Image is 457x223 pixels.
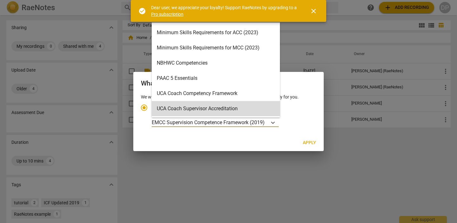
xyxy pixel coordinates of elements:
[152,86,280,101] div: UCA Coach Competency Framework
[152,119,265,126] p: EMCC Supervision Competence Framework (2019)
[141,94,316,100] p: We will use this to recommend app design and note categories especially for you.
[141,100,316,127] div: Account type
[152,71,280,86] div: PAAC 5 Essentials
[306,3,321,19] button: Close
[138,7,146,15] span: check_circle
[141,80,316,87] h2: What will you be using RaeNotes for?
[152,25,280,40] div: Minimum Skills Requirements for ACC (2023)
[310,7,317,15] span: close
[298,137,321,149] button: Apply
[265,119,267,125] input: Ideal for transcribing and assessing coaching sessionsEMCC Supervision Competence Framework (2019)
[152,101,280,116] div: UCA Coach Supervisor Accreditation
[151,12,183,17] a: Pro subscription
[303,140,316,146] span: Apply
[152,40,280,55] div: Minimum Skills Requirements for MCC (2023)
[151,4,298,17] div: Dear user, we appreciate your loyalty! Support RaeNotes by upgrading to a
[152,55,280,71] div: NBHWC Competencies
